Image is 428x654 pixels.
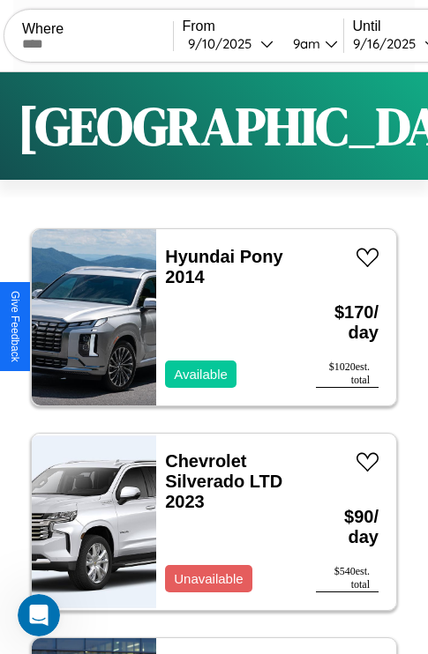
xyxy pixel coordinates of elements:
button: 9/10/2025 [183,34,279,53]
div: 9 / 10 / 2025 [188,35,260,52]
label: From [183,19,343,34]
h3: $ 170 / day [316,285,379,360]
button: 9am [279,34,343,53]
div: $ 1020 est. total [316,360,379,388]
a: Chevrolet Silverado LTD 2023 [165,451,282,511]
div: 9am [284,35,325,52]
div: Give Feedback [9,291,21,362]
p: Available [174,362,228,386]
div: $ 540 est. total [316,565,379,592]
p: Unavailable [174,567,243,591]
h3: $ 90 / day [316,489,379,565]
iframe: Intercom live chat [18,594,60,636]
a: Hyundai Pony 2014 [165,247,282,286]
div: 9 / 16 / 2025 [353,35,424,52]
label: Where [22,21,173,37]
